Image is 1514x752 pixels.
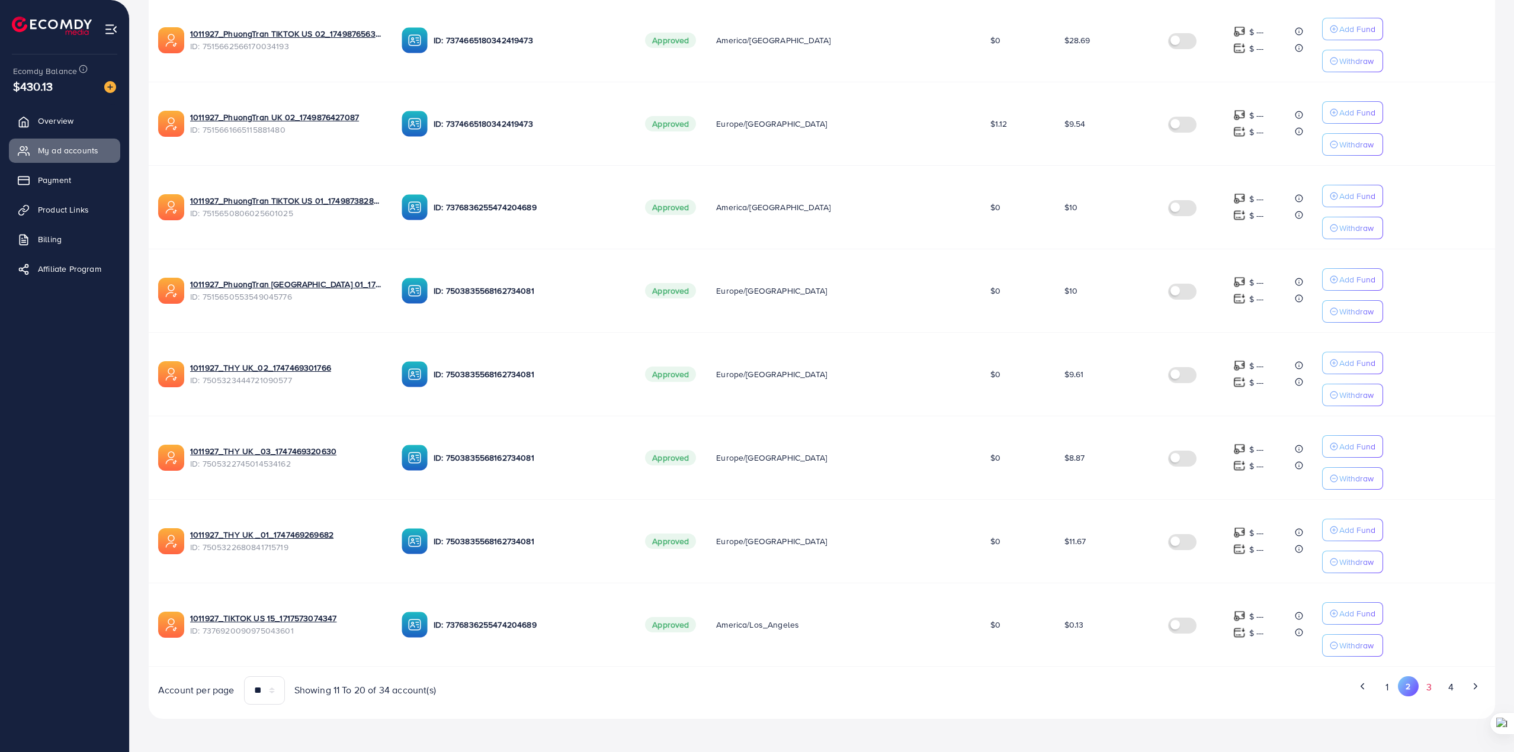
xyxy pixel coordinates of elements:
[1440,676,1461,698] button: Go to page 4
[1322,18,1383,40] button: Add Fund
[190,291,383,303] span: ID: 7515650553549045776
[1339,221,1374,235] p: Withdraw
[1322,185,1383,207] button: Add Fund
[1249,292,1264,306] p: $ ---
[1249,208,1264,223] p: $ ---
[434,618,626,632] p: ID: 7376836255474204689
[645,200,696,215] span: Approved
[402,27,428,53] img: ic-ba-acc.ded83a64.svg
[1233,359,1246,372] img: top-up amount
[434,534,626,548] p: ID: 7503835568162734081
[402,111,428,137] img: ic-ba-acc.ded83a64.svg
[190,28,383,52] div: <span class='underline'>1011927_PhuongTran TIKTOK US 02_1749876563912</span></br>7515662566170034193
[190,195,383,207] a: 1011927_PhuongTran TIKTOK US 01_1749873828056
[990,201,1000,213] span: $0
[190,278,383,290] a: 1011927_PhuongTran [GEOGRAPHIC_DATA] 01_1749873767691
[1339,388,1374,402] p: Withdraw
[38,263,101,275] span: Affiliate Program
[1322,435,1383,458] button: Add Fund
[1339,304,1374,319] p: Withdraw
[190,529,383,541] a: 1011927_THY UK _01_1747469269682
[158,361,184,387] img: ic-ads-acc.e4c84228.svg
[1249,125,1264,139] p: $ ---
[1233,25,1246,38] img: top-up amount
[1249,526,1264,540] p: $ ---
[9,168,120,192] a: Payment
[1339,471,1374,486] p: Withdraw
[190,445,383,470] div: <span class='underline'>1011927_THY UK _03_1747469320630</span></br>7505322745014534162
[645,450,696,465] span: Approved
[1249,25,1264,39] p: $ ---
[190,111,383,123] a: 1011927_PhuongTran UK 02_1749876427087
[1064,619,1084,631] span: $0.13
[1233,126,1246,138] img: top-up amount
[294,683,436,697] span: Showing 11 To 20 of 34 account(s)
[716,201,830,213] span: America/[GEOGRAPHIC_DATA]
[1233,293,1246,305] img: top-up amount
[1064,452,1085,464] span: $8.87
[434,200,626,214] p: ID: 7376836255474204689
[1233,192,1246,205] img: top-up amount
[190,40,383,52] span: ID: 7515662566170034193
[1064,201,1077,213] span: $10
[1249,108,1264,123] p: $ ---
[1233,459,1246,472] img: top-up amount
[190,612,383,624] a: 1011927_TIKTOK US 15_1717573074347
[1249,609,1264,624] p: $ ---
[1233,42,1246,54] img: top-up amount
[190,28,383,40] a: 1011927_PhuongTran TIKTOK US 02_1749876563912
[1233,610,1246,622] img: top-up amount
[190,195,383,219] div: <span class='underline'>1011927_PhuongTran TIKTOK US 01_1749873828056</span></br>7515650806025601025
[190,529,383,553] div: <span class='underline'>1011927_THY UK _01_1747469269682</span></br>7505322680841715719
[1465,676,1486,696] button: Go to next page
[1339,638,1374,653] p: Withdraw
[1064,368,1084,380] span: $9.61
[716,535,827,547] span: Europe/[GEOGRAPHIC_DATA]
[1464,699,1505,743] iframe: Chat
[716,619,799,631] span: America/Los_Angeles
[190,458,383,470] span: ID: 7505322745014534162
[1339,189,1375,203] p: Add Fund
[1249,359,1264,373] p: $ ---
[1377,676,1397,698] button: Go to page 1
[1322,352,1383,374] button: Add Fund
[1233,543,1246,555] img: top-up amount
[158,445,184,471] img: ic-ads-acc.e4c84228.svg
[104,81,116,93] img: image
[13,65,77,77] span: Ecomdy Balance
[1249,192,1264,206] p: $ ---
[402,194,428,220] img: ic-ba-acc.ded83a64.svg
[1322,50,1383,72] button: Withdraw
[1322,300,1383,323] button: Withdraw
[158,27,184,53] img: ic-ads-acc.e4c84228.svg
[434,451,626,465] p: ID: 7503835568162734081
[1339,22,1375,36] p: Add Fund
[402,278,428,304] img: ic-ba-acc.ded83a64.svg
[158,683,235,697] span: Account per page
[9,139,120,162] a: My ad accounts
[1322,467,1383,490] button: Withdraw
[1233,376,1246,388] img: top-up amount
[716,34,830,46] span: America/[GEOGRAPHIC_DATA]
[434,117,626,131] p: ID: 7374665180342419473
[9,109,120,133] a: Overview
[1322,101,1383,124] button: Add Fund
[402,612,428,638] img: ic-ba-acc.ded83a64.svg
[1339,555,1374,569] p: Withdraw
[402,445,428,471] img: ic-ba-acc.ded83a64.svg
[158,528,184,554] img: ic-ads-acc.e4c84228.svg
[1249,542,1264,557] p: $ ---
[990,619,1000,631] span: $0
[190,278,383,303] div: <span class='underline'>1011927_PhuongTran UK 01_1749873767691</span></br>7515650553549045776
[1339,137,1374,152] p: Withdraw
[716,368,827,380] span: Europe/[GEOGRAPHIC_DATA]
[38,204,89,216] span: Product Links
[645,534,696,549] span: Approved
[13,78,53,95] span: $430.13
[12,17,92,35] a: logo
[1339,272,1375,287] p: Add Fund
[190,374,383,386] span: ID: 7505323444721090577
[645,116,696,131] span: Approved
[832,676,1486,698] ul: Pagination
[1322,519,1383,541] button: Add Fund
